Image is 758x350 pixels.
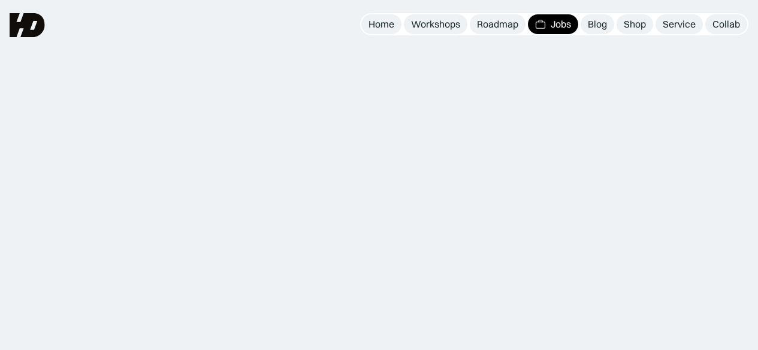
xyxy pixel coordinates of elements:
a: Blog [581,14,614,34]
div: Workshops [411,18,460,31]
div: Jobs [551,18,571,31]
a: Jobs [528,14,578,34]
a: Shop [617,14,653,34]
div: Blog [588,18,607,31]
a: Roadmap [470,14,526,34]
div: Collab [712,18,740,31]
div: Shop [624,18,646,31]
a: Workshops [404,14,467,34]
a: Service [656,14,703,34]
div: Service [663,18,696,31]
div: Roadmap [477,18,518,31]
a: Home [361,14,401,34]
div: Home [369,18,394,31]
a: Collab [705,14,747,34]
